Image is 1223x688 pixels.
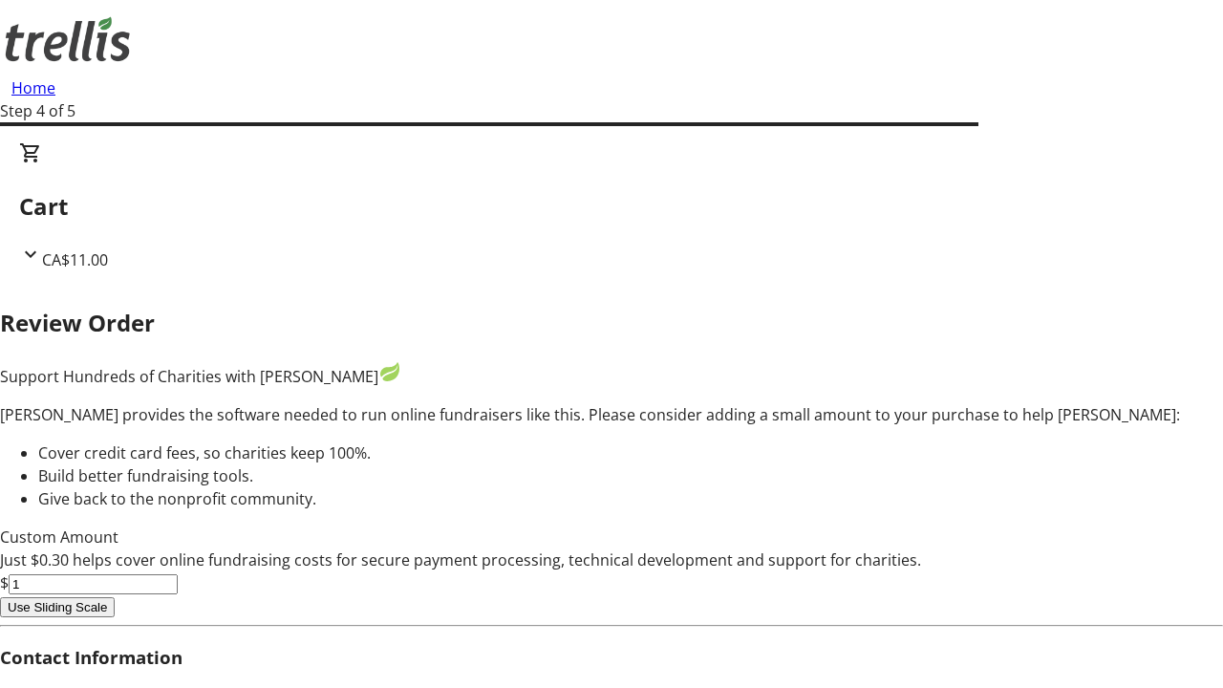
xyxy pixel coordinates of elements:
h2: Cart [19,189,1204,224]
li: Give back to the nonprofit community. [38,487,1223,510]
li: Cover credit card fees, so charities keep 100%. [38,441,1223,464]
div: CartCA$11.00 [19,141,1204,271]
li: Build better fundraising tools. [38,464,1223,487]
span: CA$11.00 [42,249,108,270]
